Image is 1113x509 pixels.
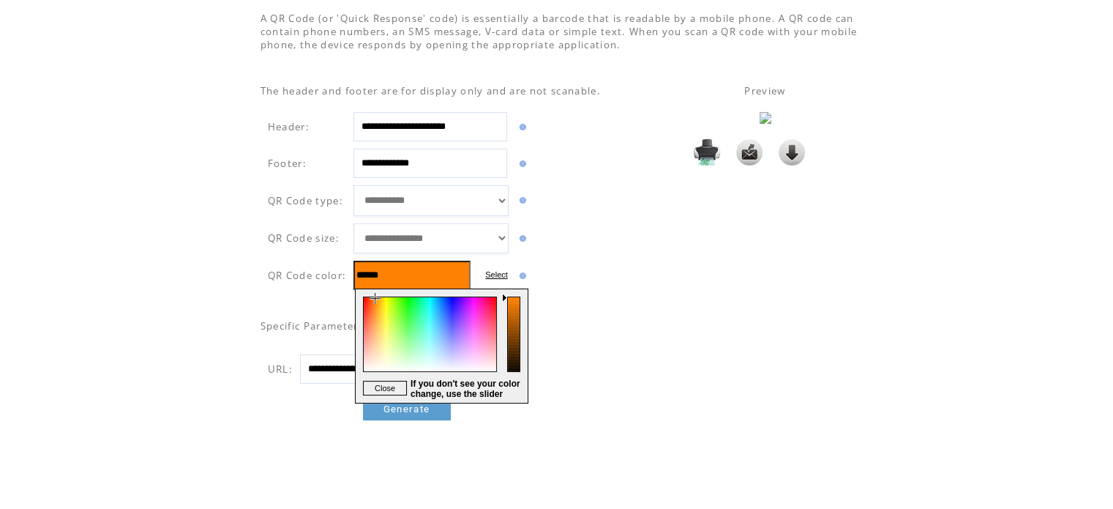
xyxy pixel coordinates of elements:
[516,272,526,279] img: help.gif
[516,160,526,167] img: help.gif
[268,120,310,133] span: Header:
[261,84,601,97] span: The header and footer are for display only and are not scanable.
[363,398,451,420] a: Generate
[779,139,805,166] img: Click to download
[760,112,771,124] img: eAF1Uc1LG0EUfwkNelCQphcRUVKhlzKrklIhFcQoRdkSmmiL7em5-7KZdHdnnJ1Npkq99WKhF.8Er-2lf0aP3nsTREQKvfTan...
[411,379,528,399] span: If you don't see your color change, use the slider
[744,84,785,97] span: Preview
[516,197,526,204] img: help.gif
[261,12,858,51] span: A QR Code (or 'Quick Response' code) is essentially a barcode that is readable by a mobile phone....
[516,235,526,242] img: help.gif
[268,194,343,207] span: QR Code type:
[516,124,526,130] img: help.gif
[694,139,720,166] img: Print it
[736,139,762,166] img: Send it to my email
[268,231,340,245] span: QR Code size:
[268,363,293,376] span: URL:
[268,269,347,282] span: QR Code color:
[261,319,364,332] span: Specific Parameters
[485,270,508,279] label: Select
[268,157,307,170] span: Footer:
[736,158,762,167] a: Send it to my email
[375,384,395,393] span: Close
